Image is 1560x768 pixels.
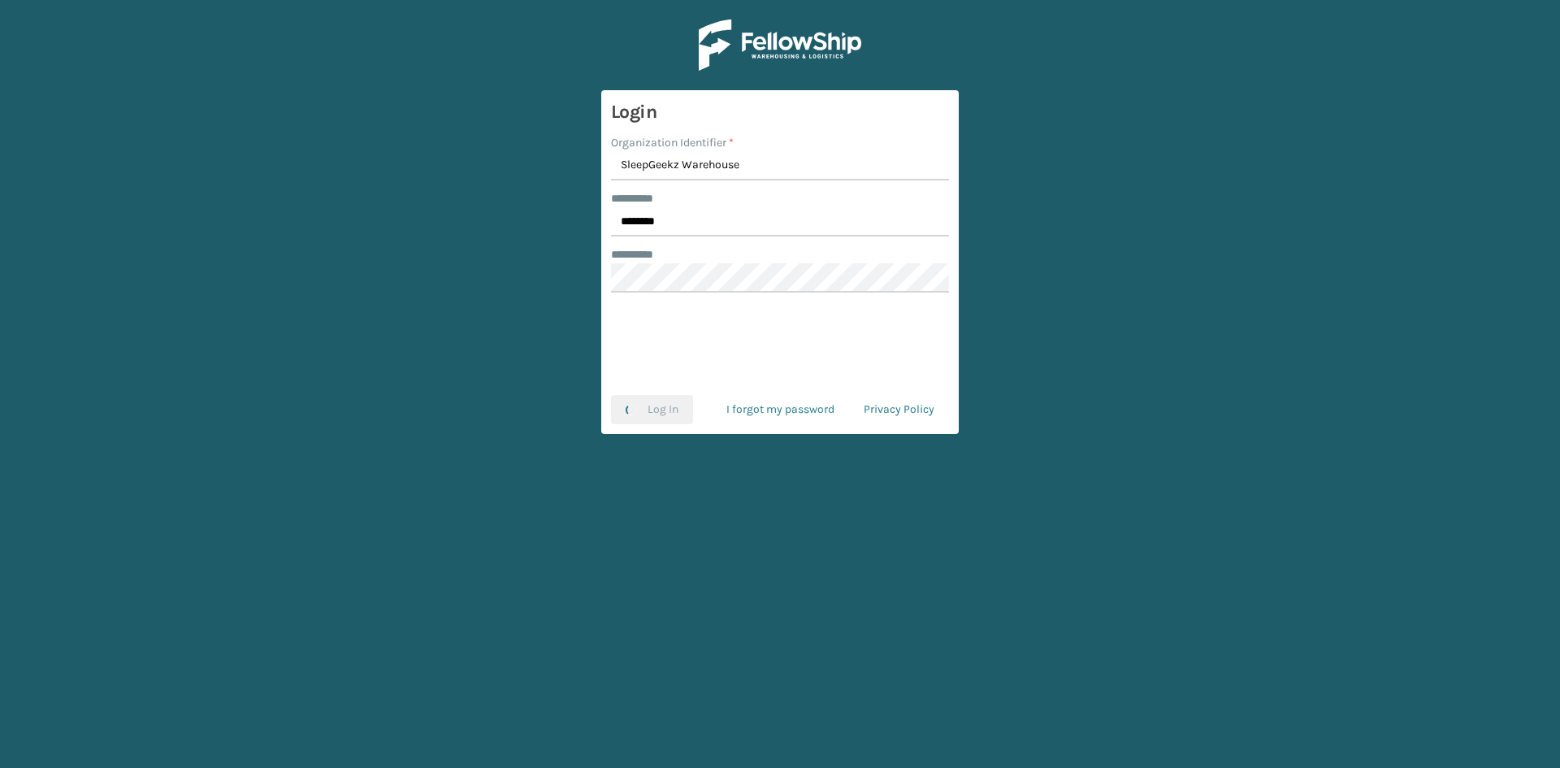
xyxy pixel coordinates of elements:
button: Log In [611,395,693,424]
a: Privacy Policy [849,395,949,424]
h3: Login [611,100,949,124]
label: Organization Identifier [611,134,734,151]
iframe: reCAPTCHA [656,312,903,375]
img: Logo [699,20,861,71]
a: I forgot my password [712,395,849,424]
